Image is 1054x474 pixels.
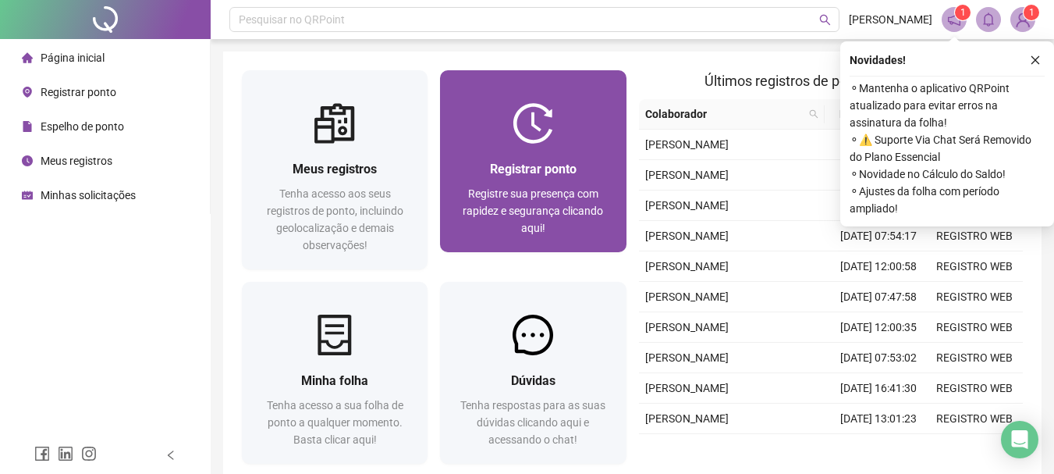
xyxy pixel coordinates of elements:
span: Espelho de ponto [41,120,124,133]
a: DúvidasTenha respostas para as suas dúvidas clicando aqui e acessando o chat! [440,282,626,464]
span: Página inicial [41,52,105,64]
span: Minha folha [301,373,368,388]
div: Open Intercom Messenger [1001,421,1038,458]
td: [DATE] 12:00:58 [831,251,927,282]
span: Registre sua presença com rapidez e segurança clicando aqui! [463,187,603,234]
td: [DATE] 07:53:02 [831,343,927,373]
span: Colaborador [645,105,804,123]
span: environment [22,87,33,98]
span: home [22,52,33,63]
span: search [819,14,831,26]
td: [DATE] 16:41:30 [831,373,927,404]
span: [PERSON_NAME] [645,230,729,242]
span: [PERSON_NAME] [645,138,729,151]
span: Últimos registros de ponto sincronizados [704,73,956,89]
td: [DATE] 16:00:23 [831,130,927,160]
span: [PERSON_NAME] [645,199,729,212]
span: search [806,102,822,126]
span: instagram [81,446,97,462]
td: [DATE] 12:00:54 [831,434,927,465]
td: REGISTRO WEB [927,343,1023,373]
span: [PERSON_NAME] [645,412,729,425]
span: ⚬ ⚠️ Suporte Via Chat Será Removido do Plano Essencial [850,131,1045,166]
span: ⚬ Novidade no Cálculo do Saldo! [850,166,1045,183]
span: 1 [960,7,966,18]
sup: 1 [955,5,971,20]
td: [DATE] 07:54:17 [831,221,927,251]
span: Registrar ponto [41,86,116,98]
a: Registrar pontoRegistre sua presença com rapidez e segurança clicando aqui! [440,70,626,252]
td: [DATE] 12:58:17 [831,160,927,191]
span: [PERSON_NAME] [645,290,729,303]
td: REGISTRO WEB [927,221,1023,251]
span: [PERSON_NAME] [645,382,729,394]
span: Data/Hora [831,105,899,123]
th: Data/Hora [825,99,917,130]
td: [DATE] 13:01:23 [831,404,927,434]
td: [DATE] 12:00:35 [831,312,927,343]
span: [PERSON_NAME] [645,351,729,364]
span: linkedin [58,446,73,462]
span: [PERSON_NAME] [645,260,729,273]
span: [PERSON_NAME] [645,321,729,333]
span: clock-circle [22,155,33,166]
td: REGISTRO WEB [927,312,1023,343]
span: Meus registros [41,155,112,167]
span: [PERSON_NAME] [849,11,932,28]
span: Minhas solicitações [41,189,136,201]
img: 63971 [1011,8,1034,31]
span: left [165,450,176,461]
a: Meus registrosTenha acesso aos seus registros de ponto, incluindo geolocalização e demais observa... [242,70,428,269]
span: [PERSON_NAME] [645,169,729,181]
span: notification [947,12,961,27]
td: REGISTRO WEB [927,404,1023,434]
span: bell [981,12,995,27]
a: Minha folhaTenha acesso a sua folha de ponto a qualquer momento. Basta clicar aqui! [242,282,428,464]
td: REGISTRO WEB [927,434,1023,465]
span: ⚬ Ajustes da folha com período ampliado! [850,183,1045,217]
td: [DATE] 12:00:19 [831,191,927,221]
td: REGISTRO WEB [927,282,1023,312]
td: [DATE] 07:47:58 [831,282,927,312]
sup: Atualize o seu contato no menu Meus Dados [1024,5,1039,20]
span: Tenha acesso a sua folha de ponto a qualquer momento. Basta clicar aqui! [267,399,403,446]
span: close [1030,55,1041,66]
span: Meus registros [293,162,377,176]
span: Registrar ponto [490,162,577,176]
span: facebook [34,446,50,462]
span: Dúvidas [511,373,555,388]
span: search [809,109,818,119]
td: REGISTRO WEB [927,251,1023,282]
td: REGISTRO WEB [927,373,1023,404]
span: ⚬ Mantenha o aplicativo QRPoint atualizado para evitar erros na assinatura da folha! [850,80,1045,131]
span: 1 [1029,7,1034,18]
span: Novidades ! [850,52,906,69]
span: file [22,121,33,132]
span: Tenha acesso aos seus registros de ponto, incluindo geolocalização e demais observações! [267,187,403,251]
span: schedule [22,190,33,201]
span: Tenha respostas para as suas dúvidas clicando aqui e acessando o chat! [460,399,605,446]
